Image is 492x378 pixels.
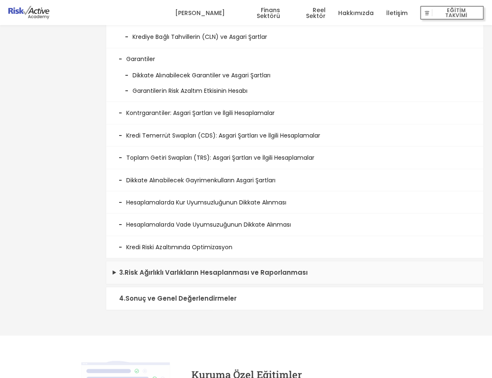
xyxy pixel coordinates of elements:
summary: 3.Risk Ağırlıklı Varlıkların Hesaplanması ve Raporlanması [106,261,483,284]
li: Hesaplamalarda Vade Uyumsuzuğunun Dikkate Alınması [106,213,483,235]
a: Finans Sektörü [237,0,280,26]
li: Krediye Bağlı Tahvillerin (CLN) ve Asgari Şartlar [119,26,471,41]
a: [PERSON_NAME] [175,0,225,26]
a: EĞİTİM TAKVİMİ [420,0,484,26]
li: Dikkate Alınabilecek Garantiler ve Asgari Şartları [119,64,471,79]
li: Dikkate Alınabilecek Gayrimenkulların Asgari Şartları [106,169,483,191]
li: Kredi Temerrüt Swapları (CDS): Asgari Şartları ve İlgili Hesaplamalar [106,124,483,146]
li: Hesaplamalarda Kur Uyumsuzluğunun Dikkate Alınması [106,191,483,213]
summary: 4.Sonuç ve Genel Değerlendirmeler [106,287,483,310]
li: Kredi Riski Azaltımında Optimizasyon [106,236,483,258]
span: EĞİTİM TAKVİMİ [432,7,480,19]
a: İletişim [386,0,408,26]
li: Kontrgarantiler: Asgari Şartları ve İlgili Hesaplamalar [106,102,483,124]
li: Toplam Getiri Swapları (TRS): Asgari Şartları ve İlgili Hesaplamalar [106,146,483,169]
a: Reel Sektör [293,0,326,26]
a: Hakkımızda [338,0,374,26]
li: Garantiler [106,48,483,102]
button: EĞİTİM TAKVİMİ [420,6,484,20]
li: Garantilerin Risk Azaltım Etkisinin Hesabı [119,79,471,95]
img: logo-dark.png [8,6,49,19]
